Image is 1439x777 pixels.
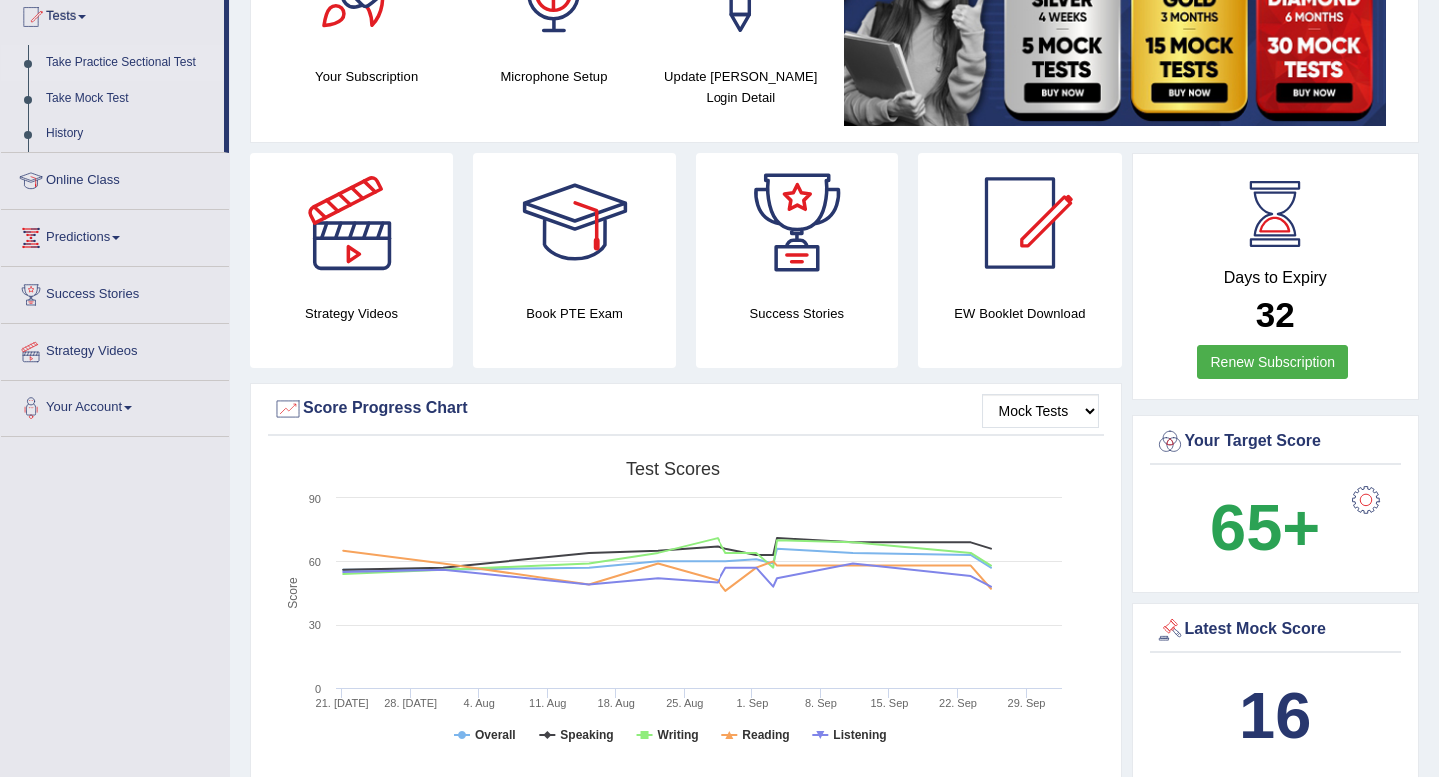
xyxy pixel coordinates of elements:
[1197,345,1348,379] a: Renew Subscription
[1256,295,1295,334] b: 32
[626,459,719,479] tspan: Test scores
[1155,269,1397,287] h4: Days to Expiry
[1,153,229,203] a: Online Class
[1,210,229,260] a: Predictions
[598,697,635,709] tspan: 18. Aug
[475,728,516,742] tspan: Overall
[286,577,300,609] tspan: Score
[658,66,824,108] h4: Update [PERSON_NAME] Login Detail
[939,697,977,709] tspan: 22. Sep
[833,728,886,742] tspan: Listening
[309,493,321,505] text: 90
[1,381,229,430] a: Your Account
[1155,615,1397,645] div: Latest Mock Score
[37,81,224,117] a: Take Mock Test
[473,303,676,324] h4: Book PTE Exam
[696,303,898,324] h4: Success Stories
[658,728,699,742] tspan: Writing
[1008,697,1046,709] tspan: 29. Sep
[560,728,613,742] tspan: Speaking
[283,66,450,87] h4: Your Subscription
[870,697,908,709] tspan: 15. Sep
[1210,491,1320,564] b: 65+
[1155,427,1397,457] div: Your Target Score
[37,116,224,152] a: History
[805,697,837,709] tspan: 8. Sep
[315,683,321,695] text: 0
[1,267,229,317] a: Success Stories
[250,303,453,324] h4: Strategy Videos
[666,697,703,709] tspan: 25. Aug
[309,556,321,568] text: 60
[316,697,369,709] tspan: 21. [DATE]
[529,697,566,709] tspan: 11. Aug
[273,394,1099,424] div: Score Progress Chart
[384,697,437,709] tspan: 28. [DATE]
[918,303,1121,324] h4: EW Booklet Download
[470,66,637,87] h4: Microphone Setup
[1,324,229,374] a: Strategy Videos
[37,45,224,81] a: Take Practice Sectional Test
[464,697,495,709] tspan: 4. Aug
[309,619,321,631] text: 30
[742,728,789,742] tspan: Reading
[736,697,768,709] tspan: 1. Sep
[1239,679,1311,752] b: 16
